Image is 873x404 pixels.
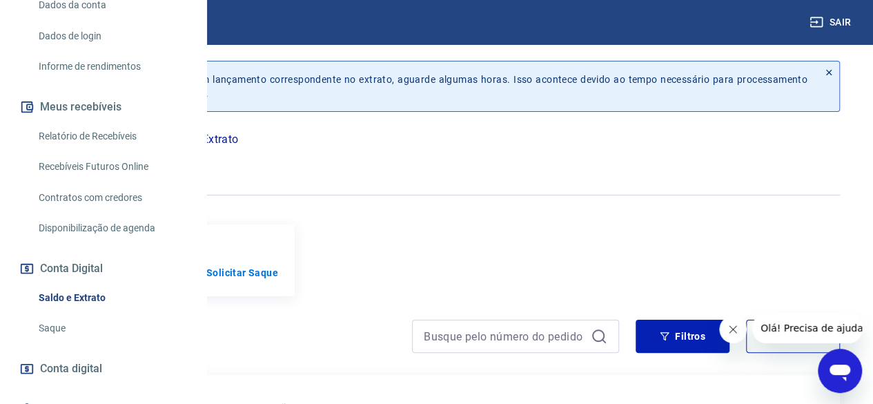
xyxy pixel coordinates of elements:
a: Conta digital [17,354,190,384]
iframe: Mensagem da empresa [752,313,862,343]
a: Informe de rendimentos [33,52,190,81]
a: Saque [33,314,190,343]
button: Meus recebíveis [17,92,190,122]
a: Relatório de Recebíveis [33,122,190,151]
span: Conta digital [40,359,102,378]
a: Contratos com credores [33,184,190,212]
a: Saldo e Extrato [33,284,190,312]
a: Solicitar Saque [206,266,278,280]
h4: Extrato [33,325,395,353]
button: Conta Digital [17,253,190,284]
a: Recebíveis Futuros Online [33,153,190,181]
p: Se o saldo aumentar sem um lançamento correspondente no extrato, aguarde algumas horas. Isso acon... [75,73,807,100]
a: Dados de login [33,22,190,50]
input: Busque pelo número do pedido [424,326,585,347]
span: Olá! Precisa de ajuda? [8,10,116,21]
iframe: Botão para abrir a janela de mensagens [818,349,862,393]
button: Filtros [636,320,729,353]
iframe: Fechar mensagem [719,316,747,343]
a: Disponibilização de agenda [33,214,190,242]
button: Sair [807,10,856,35]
